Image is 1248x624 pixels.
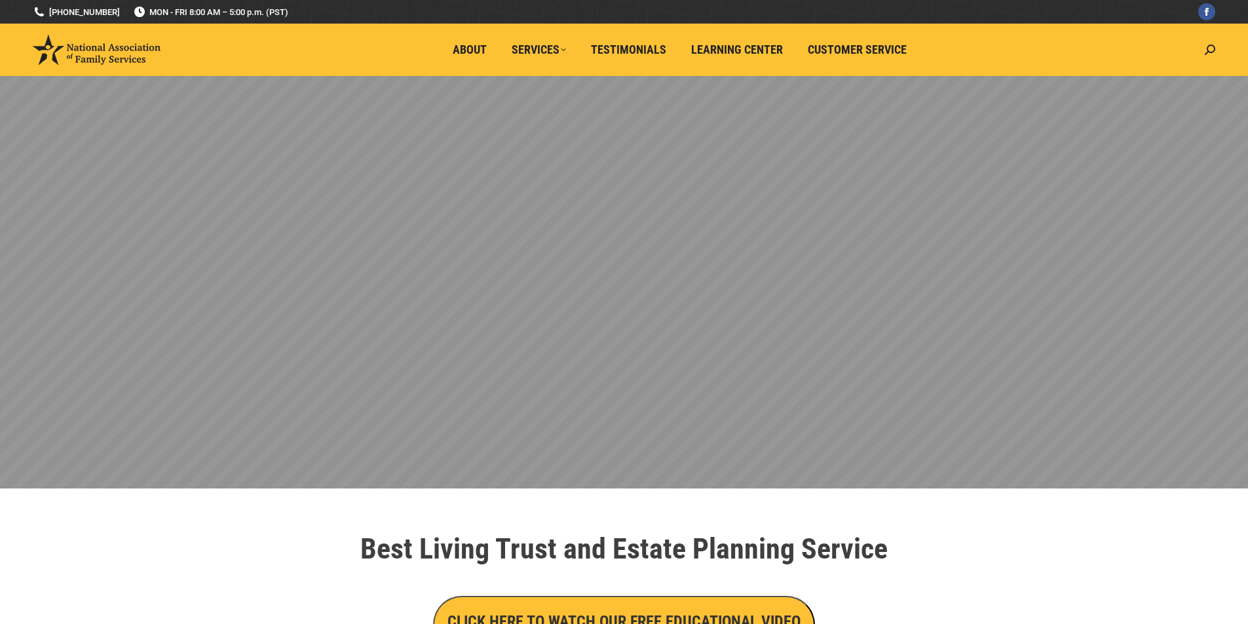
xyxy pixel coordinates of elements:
span: Learning Center [691,43,783,57]
span: MON - FRI 8:00 AM – 5:00 p.m. (PST) [133,6,288,18]
a: [PHONE_NUMBER] [33,6,120,18]
span: Services [512,43,566,57]
img: National Association of Family Services [33,35,161,65]
span: Testimonials [591,43,666,57]
span: About [453,43,487,57]
a: About [444,37,496,62]
span: Customer Service [808,43,907,57]
a: Customer Service [799,37,916,62]
a: Testimonials [582,37,675,62]
div: I [469,256,480,308]
a: Learning Center [682,37,792,62]
h1: Best Living Trust and Estate Planning Service [257,534,991,563]
a: Facebook page opens in new window [1198,3,1215,20]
